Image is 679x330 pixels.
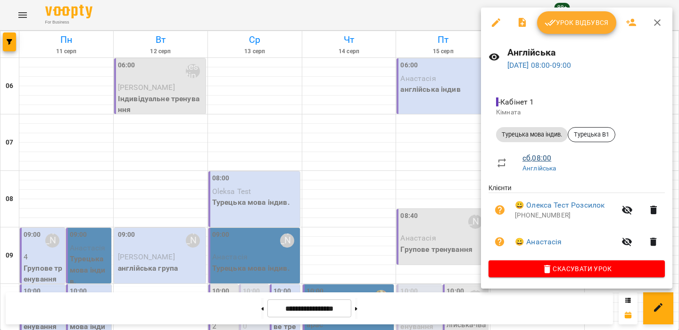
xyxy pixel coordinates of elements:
[496,108,657,117] p: Кімната
[496,263,657,274] span: Скасувати Урок
[545,17,609,28] span: Урок відбувся
[507,45,665,60] h6: Англійська
[568,130,615,139] span: Турецька В1
[489,183,665,260] ul: Клієнти
[496,130,568,139] span: Турецька мова індив.
[489,231,511,253] button: Візит ще не сплачено. Додати оплату?
[522,153,551,162] a: сб , 08:00
[537,11,616,34] button: Урок відбувся
[496,97,536,106] span: - Кабінет 1
[489,199,511,221] button: Візит ще не сплачено. Додати оплату?
[515,236,562,248] a: 😀 Анастасія
[568,127,615,142] div: Турецька В1
[515,200,604,211] a: 😀 Олекса Тест Розсилок
[489,260,665,277] button: Скасувати Урок
[515,211,616,220] p: [PHONE_NUMBER]
[507,61,571,70] a: [DATE] 08:00-09:00
[522,164,556,172] a: Англійська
